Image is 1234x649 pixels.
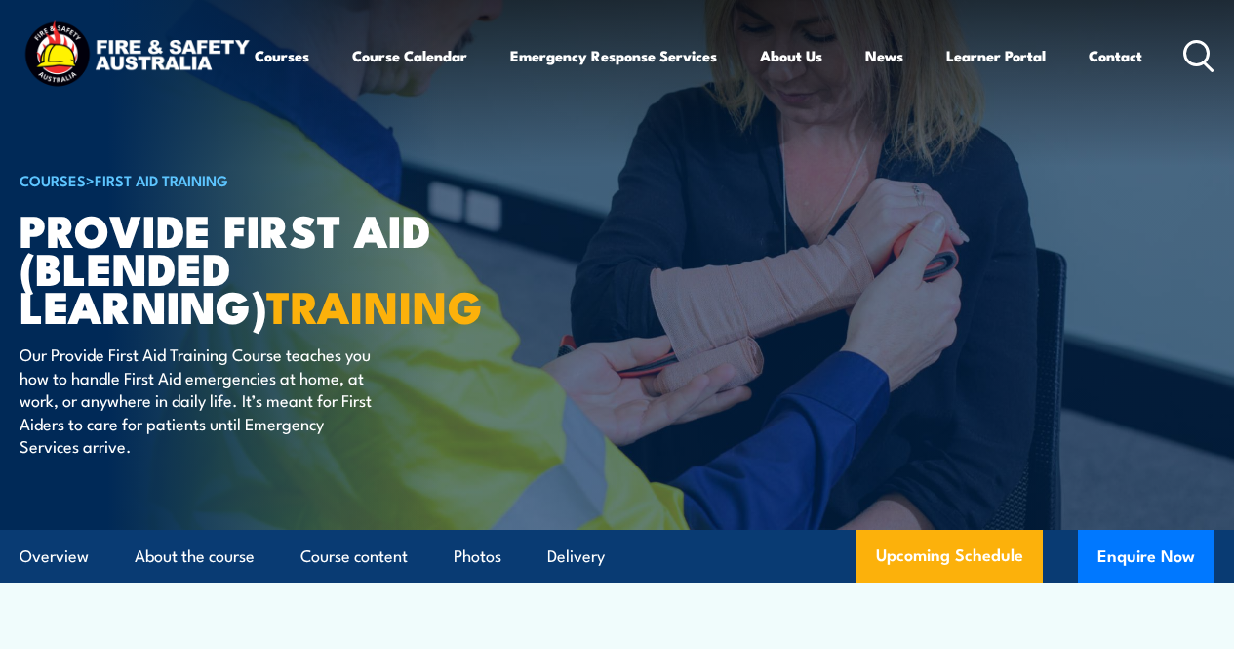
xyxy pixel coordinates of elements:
[20,168,501,191] h6: >
[352,32,467,79] a: Course Calendar
[95,169,228,190] a: First Aid Training
[20,531,89,583] a: Overview
[255,32,309,79] a: Courses
[20,169,86,190] a: COURSES
[946,32,1046,79] a: Learner Portal
[266,271,483,339] strong: TRAINING
[1089,32,1142,79] a: Contact
[300,531,408,583] a: Course content
[135,531,255,583] a: About the course
[20,343,376,457] p: Our Provide First Aid Training Course teaches you how to handle First Aid emergencies at home, at...
[510,32,717,79] a: Emergency Response Services
[20,210,501,324] h1: Provide First Aid (Blended Learning)
[760,32,822,79] a: About Us
[547,531,605,583] a: Delivery
[454,531,501,583] a: Photos
[1078,530,1214,583] button: Enquire Now
[865,32,903,79] a: News
[856,530,1043,583] a: Upcoming Schedule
